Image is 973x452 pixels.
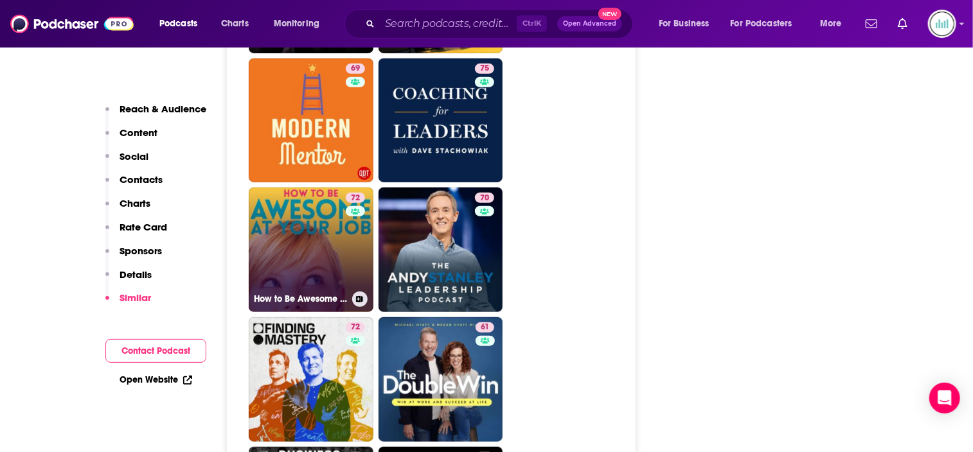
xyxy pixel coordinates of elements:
span: More [820,15,842,33]
button: open menu [265,13,336,34]
span: Podcasts [159,15,197,33]
span: New [598,8,621,20]
p: Similar [120,291,151,304]
span: Logged in as podglomerate [928,10,956,38]
a: 70 [475,193,494,203]
button: Content [105,126,157,150]
button: Contact Podcast [105,339,206,363]
a: 69 [346,64,365,74]
button: open menu [650,13,726,34]
span: 61 [481,321,489,334]
p: Sponsors [120,245,162,257]
p: Content [120,126,157,139]
a: 72How to Be Awesome at Your Job [249,187,373,312]
p: Charts [120,197,150,209]
button: Sponsors [105,245,162,268]
button: Reach & Audience [105,103,206,126]
a: Open Website [120,374,192,385]
a: 69 [249,58,373,183]
a: 72 [346,322,365,333]
a: Charts [213,13,256,34]
button: Social [105,150,148,174]
span: Ctrl K [517,15,547,32]
a: Show notifications dropdown [861,13,882,35]
button: Show profile menu [928,10,956,38]
p: Contacts [120,173,163,186]
button: Charts [105,197,150,221]
a: 61 [476,322,494,333]
h3: How to Be Awesome at Your Job [254,293,347,304]
button: open menu [811,13,858,34]
a: 61 [379,317,503,442]
span: 72 [351,192,360,205]
p: Details [120,268,152,281]
a: 75 [475,64,494,74]
a: 72 [346,193,365,203]
button: Details [105,268,152,292]
button: Open AdvancedNew [557,16,622,31]
span: Charts [221,15,249,33]
a: 75 [379,58,503,183]
span: 72 [351,321,360,334]
img: User Profile [928,10,956,38]
button: open menu [722,13,811,34]
button: Rate Card [105,221,167,245]
button: open menu [150,13,214,34]
p: Reach & Audience [120,103,206,115]
span: For Business [659,15,710,33]
span: Open Advanced [563,21,616,27]
a: 70 [379,187,503,312]
div: Search podcasts, credits, & more... [357,9,645,39]
span: 69 [351,62,360,75]
span: 75 [480,62,489,75]
button: Contacts [105,173,163,197]
input: Search podcasts, credits, & more... [380,13,517,34]
div: Open Intercom Messenger [929,383,960,413]
span: Monitoring [274,15,319,33]
span: For Podcasters [731,15,792,33]
button: Similar [105,291,151,315]
span: 70 [480,192,489,205]
p: Social [120,150,148,162]
img: Podchaser - Follow, Share and Rate Podcasts [10,12,134,36]
a: Show notifications dropdown [893,13,913,35]
p: Rate Card [120,221,167,233]
a: 72 [249,317,373,442]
